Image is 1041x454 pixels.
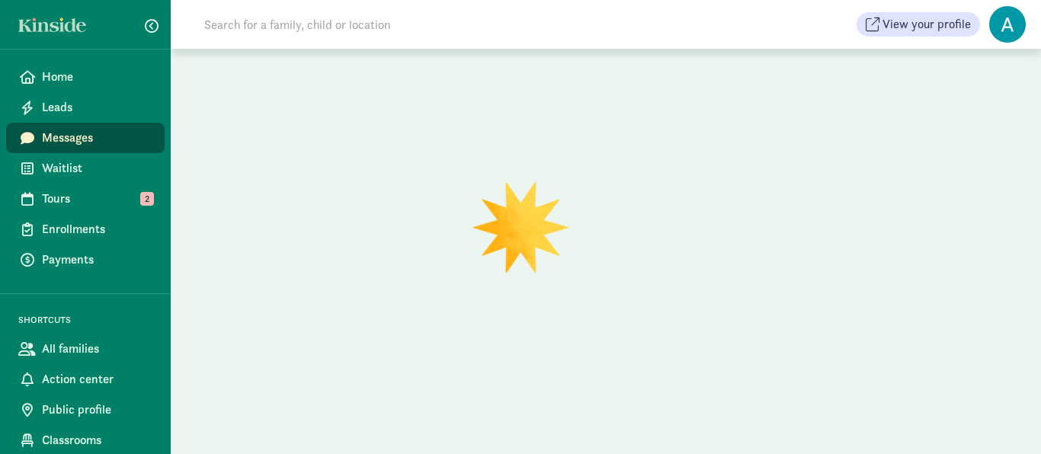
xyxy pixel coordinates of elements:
a: Messages [6,123,165,153]
a: Action center [6,364,165,395]
a: All families [6,334,165,364]
a: Public profile [6,395,165,425]
span: View your profile [882,15,971,34]
span: Home [42,68,152,86]
a: Leads [6,92,165,123]
input: Search for a family, child or location [195,9,623,40]
span: Classrooms [42,431,152,449]
span: All families [42,340,152,358]
span: Tours [42,190,152,208]
a: Waitlist [6,153,165,184]
span: Waitlist [42,159,152,177]
a: Home [6,62,165,92]
a: Payments [6,245,165,275]
span: Messages [42,129,152,147]
span: Payments [42,251,152,269]
span: Public profile [42,401,152,419]
span: Leads [42,98,152,117]
span: 2 [140,192,154,206]
a: Enrollments [6,214,165,245]
span: Enrollments [42,220,152,238]
button: View your profile [857,12,980,37]
a: Tours 2 [6,184,165,214]
span: Action center [42,370,152,388]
